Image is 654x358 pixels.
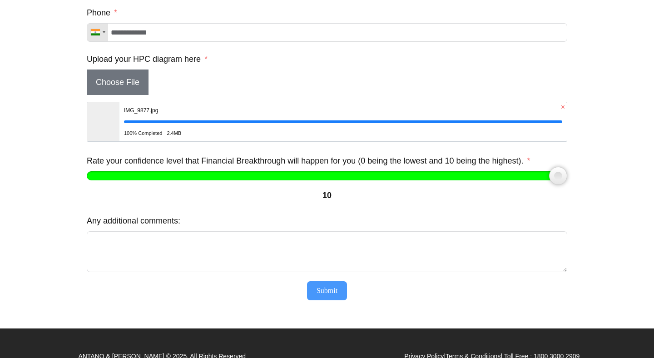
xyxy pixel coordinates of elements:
span: × [559,104,567,111]
textarea: Any additional comments: [87,231,567,272]
span: Choose File [87,70,149,95]
span: 100% Completed [124,125,162,141]
div: 10 [87,187,567,204]
div: Telephone country code [87,24,108,41]
input: Phone [87,23,567,42]
label: Any additional comments: [87,213,180,229]
button: Submit [307,281,347,300]
div: 2.4MB [167,125,181,141]
label: Rate your confidence level that Financial Breakthrough will happen for you (0 being the lowest an... [87,153,530,169]
div: IMG_9877.jpg [124,102,357,119]
label: Phone [87,5,117,21]
label: Upload your HPC diagram here [87,51,208,67]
